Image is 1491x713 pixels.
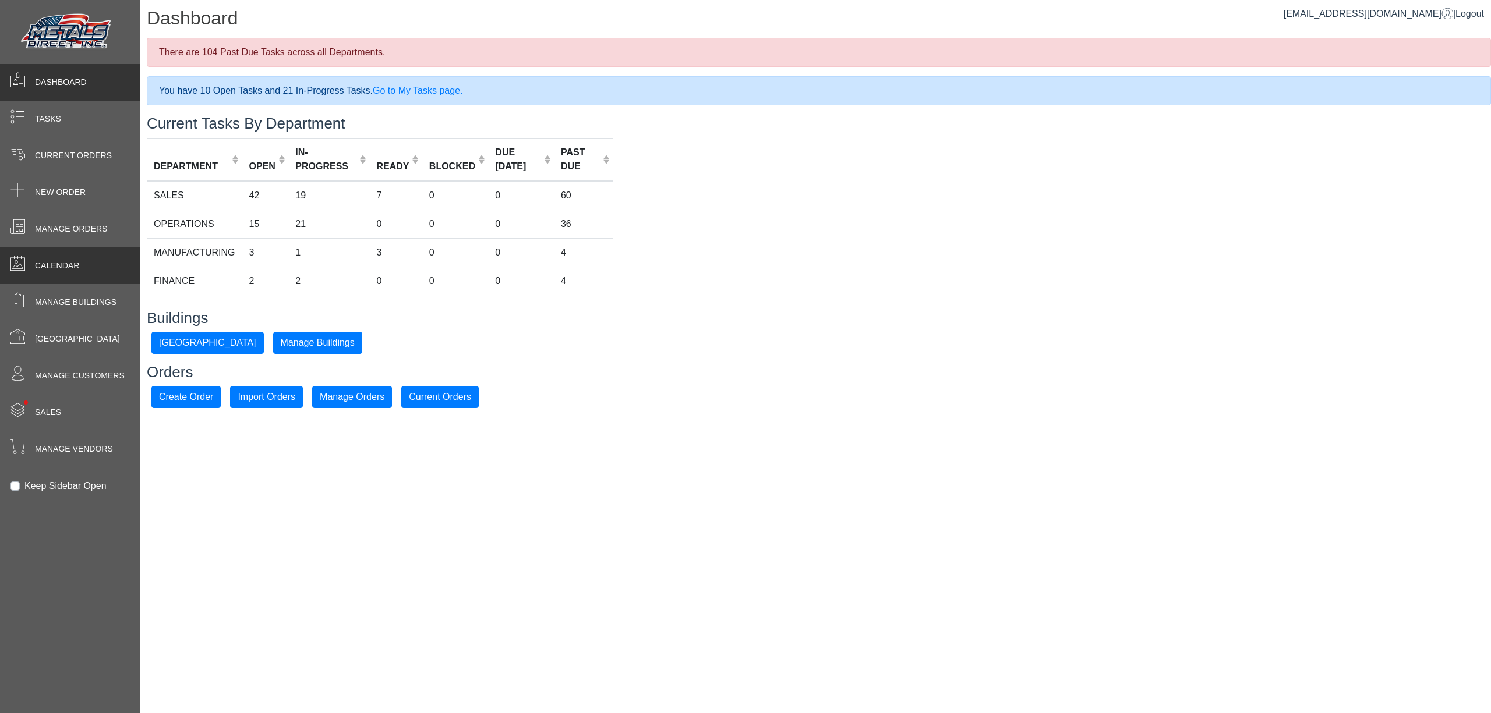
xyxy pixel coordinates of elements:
td: 3 [242,238,289,267]
span: New Order [35,186,86,198]
td: 0 [488,267,554,295]
td: OPERATIONS [147,210,242,238]
div: IN-PROGRESS [295,146,356,173]
a: Manage Buildings [273,337,362,347]
div: BLOCKED [429,159,475,173]
span: Manage Buildings [35,296,116,308]
td: 0 [422,181,489,210]
h1: Dashboard [147,7,1491,33]
a: Go to My Tasks page. [373,86,462,95]
label: Keep Sidebar Open [24,479,107,493]
td: 0 [488,210,554,238]
a: Current Orders [401,391,479,401]
td: 21 [288,210,369,238]
td: 2 [288,267,369,295]
a: [GEOGRAPHIC_DATA] [151,337,264,347]
h3: Orders [147,363,1491,381]
td: 0 [488,238,554,267]
td: 42 [242,181,289,210]
img: Metals Direct Inc Logo [17,10,116,54]
button: Manage Orders [312,386,392,408]
span: Manage Orders [35,223,107,235]
td: 0 [488,181,554,210]
span: Dashboard [35,76,87,88]
td: 4 [554,238,613,267]
td: FINANCE [147,267,242,295]
td: 0 [422,238,489,267]
span: [GEOGRAPHIC_DATA] [35,333,120,345]
a: [EMAIL_ADDRESS][DOMAIN_NAME] [1284,9,1453,19]
td: 60 [554,181,613,210]
span: Manage Customers [35,370,125,382]
td: MANUFACTURING [147,238,242,267]
div: DEPARTMENT [154,159,229,173]
td: 36 [554,210,613,238]
a: Import Orders [230,391,303,401]
span: Logout [1455,9,1484,19]
button: Create Order [151,386,221,408]
a: Create Order [151,391,221,401]
td: 0 [422,267,489,295]
td: 15 [242,210,289,238]
td: 1 [288,238,369,267]
td: SALES [147,181,242,210]
div: You have 10 Open Tasks and 21 In-Progress Tasks. [147,76,1491,105]
td: 2 [242,267,289,295]
span: Current Orders [35,150,112,162]
div: PAST DUE [561,146,600,173]
h3: Buildings [147,309,1491,327]
td: 3 [369,238,422,267]
button: Manage Buildings [273,332,362,354]
h3: Current Tasks By Department [147,115,1491,133]
button: Import Orders [230,386,303,408]
button: Current Orders [401,386,479,408]
td: 7 [369,181,422,210]
td: 4 [554,267,613,295]
td: 0 [369,267,422,295]
a: Manage Orders [312,391,392,401]
button: [GEOGRAPHIC_DATA] [151,332,264,354]
div: There are 104 Past Due Tasks across all Departments. [147,38,1491,67]
span: Manage Vendors [35,443,113,455]
td: 19 [288,181,369,210]
span: Calendar [35,260,79,272]
div: OPEN [249,159,275,173]
div: | [1284,7,1484,21]
td: 0 [422,210,489,238]
span: Tasks [35,113,61,125]
span: • [11,384,41,421]
span: Sales [35,406,61,418]
div: DUE [DATE] [495,146,540,173]
div: READY [376,159,409,173]
td: 0 [369,210,422,238]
